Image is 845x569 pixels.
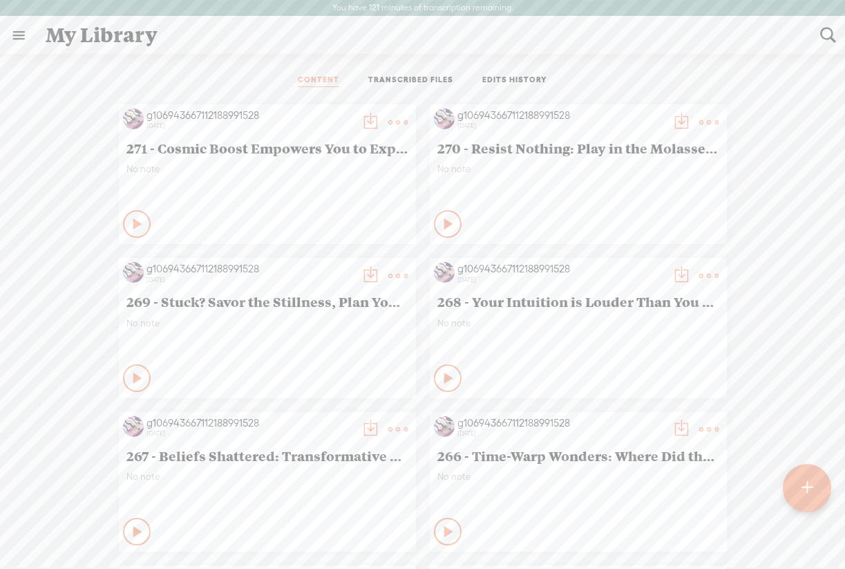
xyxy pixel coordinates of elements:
div: [DATE] [457,276,665,284]
img: http%3A%2F%2Fres.cloudinary.com%2Ftrebble-fm%2Fimage%2Fupload%2Fv1726024757%2Fcom.trebble.trebble... [434,109,455,129]
div: g106943667112188991528 [146,109,354,122]
div: g106943667112188991528 [457,416,665,430]
span: No note [437,163,719,175]
span: 269 - Stuck? Savor the Stillness, Plan Your Dream Day [126,293,408,310]
div: [DATE] [146,429,354,438]
span: No note [437,471,719,483]
span: No note [126,471,408,483]
span: 270 - Resist Nothing: Play in the Molasses Flow [437,140,719,156]
img: http%3A%2F%2Fres.cloudinary.com%2Ftrebble-fm%2Fimage%2Fupload%2Fv1726024757%2Fcom.trebble.trebble... [123,416,144,437]
span: 266 - Time-Warp Wonders: Where Did the Minutes Go? [437,447,719,464]
div: [DATE] [457,122,665,130]
span: No note [126,163,408,175]
div: g106943667112188991528 [146,416,354,430]
div: g106943667112188991528 [457,262,665,276]
span: No note [437,317,719,329]
img: http%3A%2F%2Fres.cloudinary.com%2Ftrebble-fm%2Fimage%2Fupload%2Fv1726024757%2Fcom.trebble.trebble... [434,262,455,283]
div: My Library [36,17,810,53]
div: [DATE] [457,429,665,438]
span: No note [126,317,408,329]
div: g106943667112188991528 [146,262,354,276]
a: TRANSCRIBED FILES [368,75,453,87]
img: http%3A%2F%2Fres.cloudinary.com%2Ftrebble-fm%2Fimage%2Fupload%2Fv1726024757%2Fcom.trebble.trebble... [434,416,455,437]
label: You have 121 minutes of transcription remaining. [332,3,513,14]
span: 267 - Beliefs Shattered: Transformative Energy Shifts [126,447,408,464]
img: http%3A%2F%2Fres.cloudinary.com%2Ftrebble-fm%2Fimage%2Fupload%2Fv1726024757%2Fcom.trebble.trebble... [123,262,144,283]
div: [DATE] [146,122,354,130]
div: g106943667112188991528 [457,109,665,122]
span: 268 - Your Intuition is Louder Than You Think [437,293,719,310]
a: EDITS HISTORY [482,75,547,87]
div: [DATE] [146,276,354,284]
span: 271 - Cosmic Boost Empowers You to Express Your Desires [126,140,408,156]
a: CONTENT [298,75,339,87]
img: http%3A%2F%2Fres.cloudinary.com%2Ftrebble-fm%2Fimage%2Fupload%2Fv1726024757%2Fcom.trebble.trebble... [123,109,144,129]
